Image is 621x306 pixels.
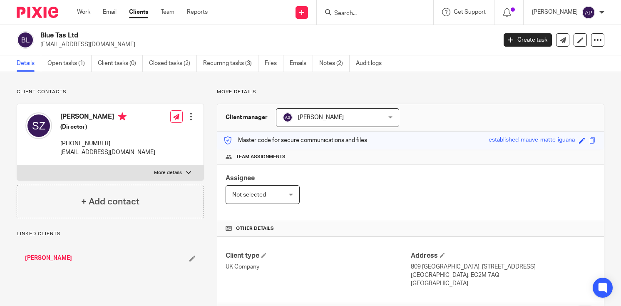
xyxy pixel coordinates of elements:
[25,112,52,139] img: svg%3E
[47,55,92,72] a: Open tasks (1)
[81,195,139,208] h4: + Add contact
[333,10,408,17] input: Search
[411,271,596,279] p: [GEOGRAPHIC_DATA], EC2M 7AQ
[224,136,367,144] p: Master code for secure communications and files
[411,251,596,260] h4: Address
[454,9,486,15] span: Get Support
[489,136,575,145] div: established-mauve-matte-iguana
[25,254,72,262] a: [PERSON_NAME]
[161,8,174,16] a: Team
[129,8,148,16] a: Clients
[236,154,286,160] span: Team assignments
[60,139,155,148] p: [PHONE_NUMBER]
[226,263,410,271] p: UK Company
[98,55,143,72] a: Client tasks (0)
[103,8,117,16] a: Email
[232,192,266,198] span: Not selected
[40,31,401,40] h2: Blue Tas Ltd
[298,114,344,120] span: [PERSON_NAME]
[17,7,58,18] img: Pixie
[504,33,552,47] a: Create task
[17,31,34,49] img: svg%3E
[77,8,90,16] a: Work
[60,112,155,123] h4: [PERSON_NAME]
[17,55,41,72] a: Details
[283,112,293,122] img: svg%3E
[154,169,182,176] p: More details
[411,279,596,288] p: [GEOGRAPHIC_DATA]
[40,40,491,49] p: [EMAIL_ADDRESS][DOMAIN_NAME]
[290,55,313,72] a: Emails
[411,263,596,271] p: 809 [GEOGRAPHIC_DATA], [STREET_ADDRESS]
[236,225,274,232] span: Other details
[532,8,578,16] p: [PERSON_NAME]
[187,8,208,16] a: Reports
[17,231,204,237] p: Linked clients
[217,89,604,95] p: More details
[226,251,410,260] h4: Client type
[17,89,204,95] p: Client contacts
[226,113,268,122] h3: Client manager
[319,55,350,72] a: Notes (2)
[226,175,255,182] span: Assignee
[582,6,595,19] img: svg%3E
[60,123,155,131] h5: (Director)
[149,55,197,72] a: Closed tasks (2)
[60,148,155,157] p: [EMAIL_ADDRESS][DOMAIN_NAME]
[203,55,258,72] a: Recurring tasks (3)
[265,55,283,72] a: Files
[356,55,388,72] a: Audit logs
[118,112,127,121] i: Primary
